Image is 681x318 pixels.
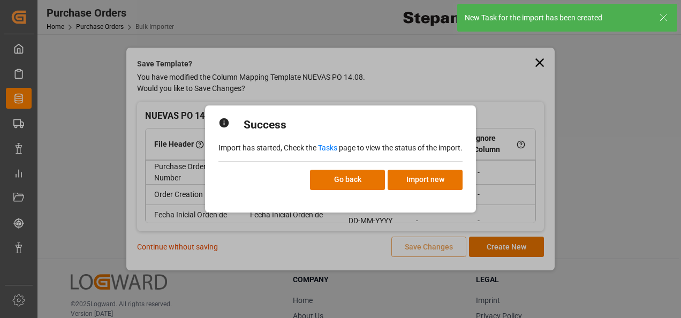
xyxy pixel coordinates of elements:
h2: Success [244,117,286,134]
div: New Task for the import has been created [465,12,649,24]
button: Go back [310,170,385,190]
button: Import new [388,170,463,190]
p: Import has started, Check the page to view the status of the import. [218,142,463,154]
a: Tasks [318,143,337,152]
